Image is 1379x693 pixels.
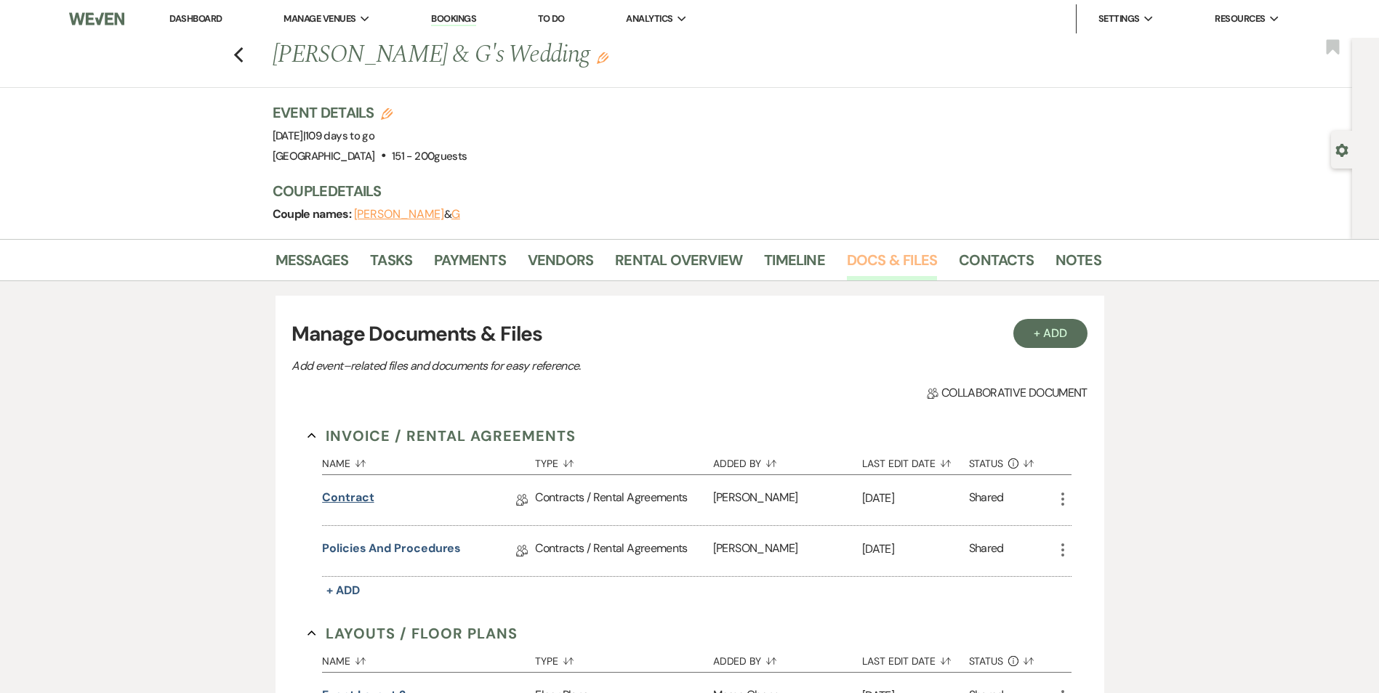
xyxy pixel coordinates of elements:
a: Payments [434,248,506,280]
button: Added By [713,644,862,672]
span: Analytics [626,12,672,26]
span: 109 days to go [305,129,374,143]
button: Layouts / Floor Plans [307,623,518,644]
button: Name [322,644,535,672]
button: Status [969,644,1054,672]
span: [DATE] [273,129,375,143]
a: Messages [276,248,349,280]
button: Open lead details [1335,142,1348,156]
div: Shared [969,489,1004,511]
button: Last Edit Date [862,447,969,474]
a: Dashboard [169,12,222,25]
button: Added By [713,447,862,474]
button: Last Edit Date [862,644,969,672]
img: Weven Logo [69,4,124,34]
a: To Do [538,12,565,25]
a: Contacts [959,248,1034,280]
span: Settings [1098,12,1140,26]
span: Collaborative document [927,384,1087,402]
button: Edit [597,51,608,64]
button: Type [535,644,712,672]
span: Couple names: [273,206,354,222]
span: Resources [1215,12,1265,26]
button: G [451,208,460,220]
button: + Add [1013,319,1087,348]
span: Status [969,458,1004,469]
a: Docs & Files [847,248,937,280]
button: [PERSON_NAME] [354,208,444,220]
button: Name [322,447,535,474]
span: + Add [326,583,360,598]
button: Invoice / Rental Agreements [307,425,576,447]
h3: Manage Documents & Files [292,319,1087,349]
span: Manage Venues [284,12,355,26]
a: Tasks [370,248,412,280]
h1: [PERSON_NAME] & G's Wedding [273,38,924,73]
h3: Couple Details [273,181,1087,201]
div: [PERSON_NAME] [713,475,862,525]
p: Add event–related files and documents for easy reference. [292,357,800,376]
div: Shared [969,540,1004,562]
h3: Event Details [273,102,467,123]
a: Notes [1056,248,1101,280]
span: Status [969,656,1004,666]
button: + Add [322,580,364,601]
button: Status [969,447,1054,474]
a: Timeline [764,248,825,280]
button: Type [535,447,712,474]
span: & [354,207,460,222]
p: [DATE] [862,540,969,559]
span: [GEOGRAPHIC_DATA] [273,149,375,163]
div: Contracts / Rental Agreements [535,475,712,525]
span: 151 - 200 guests [392,149,467,163]
span: | [303,129,374,143]
div: [PERSON_NAME] [713,526,862,576]
div: Contracts / Rental Agreements [535,526,712,576]
a: Rental Overview [615,248,742,280]
a: Policies and Procedures [322,540,461,562]
a: Bookings [431,12,476,26]
a: Vendors [528,248,593,280]
p: [DATE] [862,489,969,508]
a: Contract [322,489,374,511]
